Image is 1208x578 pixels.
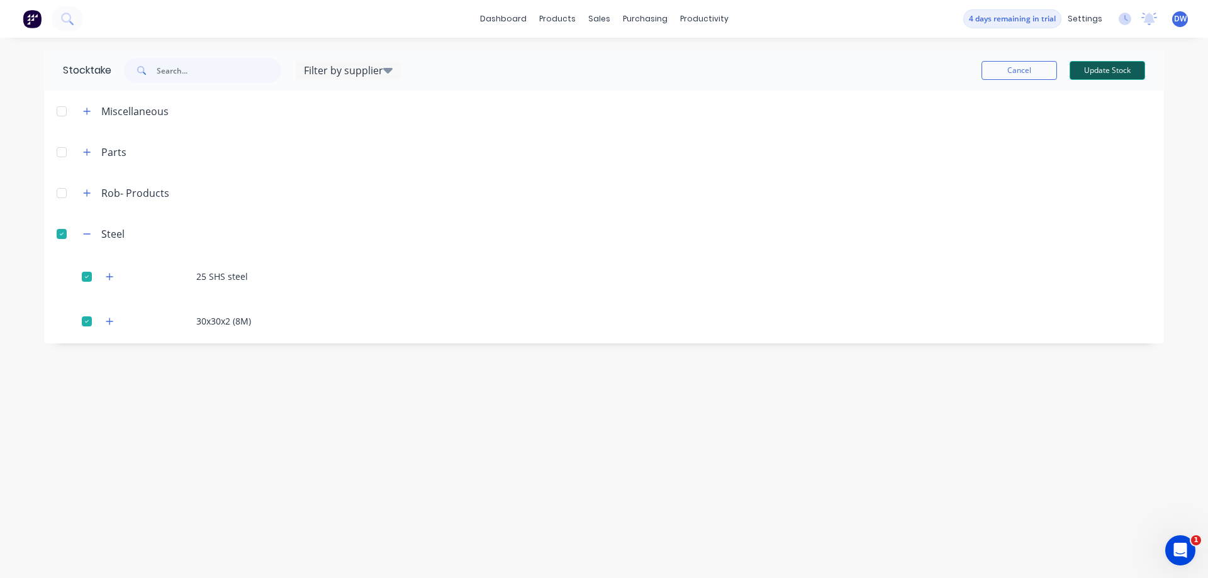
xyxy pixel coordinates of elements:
iframe: Intercom live chat [1165,535,1195,565]
span: DW [1174,13,1187,25]
div: sales [582,9,617,28]
div: Steel [101,226,125,242]
input: Search... [157,58,281,83]
div: products [533,9,582,28]
div: Parts [101,145,126,160]
button: Update Stock [1070,61,1145,80]
a: dashboard [474,9,533,28]
div: Stocktake [44,50,111,91]
div: Rob- Products [101,186,169,201]
img: Factory [23,9,42,28]
div: settings [1061,9,1109,28]
button: 4 days remaining in trial [963,9,1061,28]
div: productivity [674,9,735,28]
span: 1 [1191,535,1201,545]
button: Cancel [981,61,1057,80]
div: Miscellaneous [101,104,169,119]
div: purchasing [617,9,674,28]
div: Filter by supplier [296,63,400,78]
